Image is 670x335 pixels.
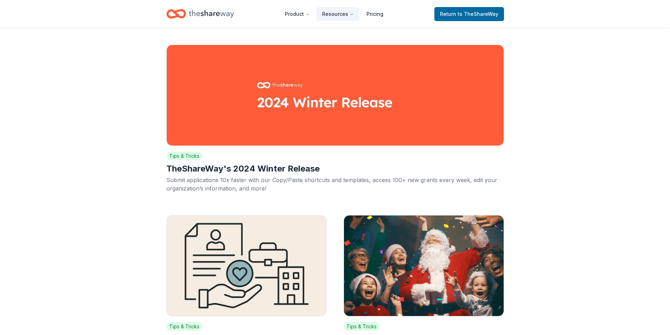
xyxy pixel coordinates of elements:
[166,163,504,174] h2: TheShareWay's 2024 Winter Release
[317,7,359,21] button: Resources
[166,176,504,193] div: Submit applications 10x faster with our Copy/Paste shortcuts and templates, access 100+ new grant...
[279,7,315,21] button: Product
[166,152,202,160] span: Tips & Tricks
[434,7,504,21] a: Returnto TheShareWay
[166,45,504,146] img: Cover photo for blog post
[166,322,202,331] span: Tips & Tricks
[361,7,389,21] a: Pricing
[166,215,327,316] img: Cover photo for blog post
[166,6,234,22] a: Home
[440,10,498,18] span: Return
[458,11,498,17] span: to TheShareWay
[344,215,504,316] img: Cover photo for blog post
[344,322,379,331] span: Tips & Tricks
[161,39,510,204] a: Cover photo for blog postTips & TricksTheShareWay's 2024 Winter ReleaseSubmit applications 10x fa...
[279,6,389,22] nav: Main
